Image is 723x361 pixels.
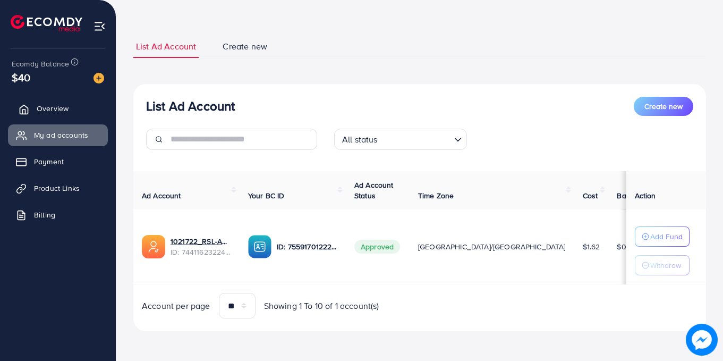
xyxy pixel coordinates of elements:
span: Time Zone [418,190,454,201]
h3: List Ad Account [146,98,235,114]
div: Search for option [334,129,467,150]
a: Billing [8,204,108,225]
span: My ad accounts [34,130,88,140]
img: image [686,324,718,356]
a: My ad accounts [8,124,108,146]
span: Action [635,190,656,201]
button: Create new [634,97,693,116]
span: Overview [37,103,69,114]
div: <span class='underline'>1021722_RSL-Ad Account-1_1732530615382</span></br>7441162322485379089 [171,236,231,258]
button: Withdraw [635,255,690,275]
p: ID: 7559170122288611329 [277,240,337,253]
span: Your BC ID [248,190,285,201]
p: Withdraw [650,259,681,272]
span: Billing [34,209,55,220]
img: menu [93,20,106,32]
input: Search for option [381,130,450,147]
img: ic-ba-acc.ded83a64.svg [248,235,271,258]
a: 1021722_RSL-Ad Account-1_1732530615382 [171,236,231,247]
span: All status [340,132,380,147]
p: Add Fund [650,230,683,243]
span: Payment [34,156,64,167]
img: ic-ads-acc.e4c84228.svg [142,235,165,258]
span: Cost [583,190,598,201]
span: ID: 7441162322485379089 [171,247,231,257]
span: [GEOGRAPHIC_DATA]/[GEOGRAPHIC_DATA] [418,241,566,252]
button: Add Fund [635,226,690,247]
span: Create new [223,40,267,53]
span: Ad Account Status [354,180,394,201]
span: $40 [12,70,30,85]
span: Account per page [142,300,210,312]
span: $1.62 [583,241,600,252]
img: logo [11,15,82,31]
span: Ecomdy Balance [12,58,69,69]
span: $0 [617,241,626,252]
span: Balance [617,190,645,201]
span: Approved [354,240,400,254]
span: List Ad Account [136,40,196,53]
span: Create new [644,101,683,112]
img: image [93,73,104,83]
a: Product Links [8,178,108,199]
a: Payment [8,151,108,172]
span: Ad Account [142,190,181,201]
a: Overview [8,98,108,119]
span: Showing 1 To 10 of 1 account(s) [264,300,379,312]
span: Product Links [34,183,80,194]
